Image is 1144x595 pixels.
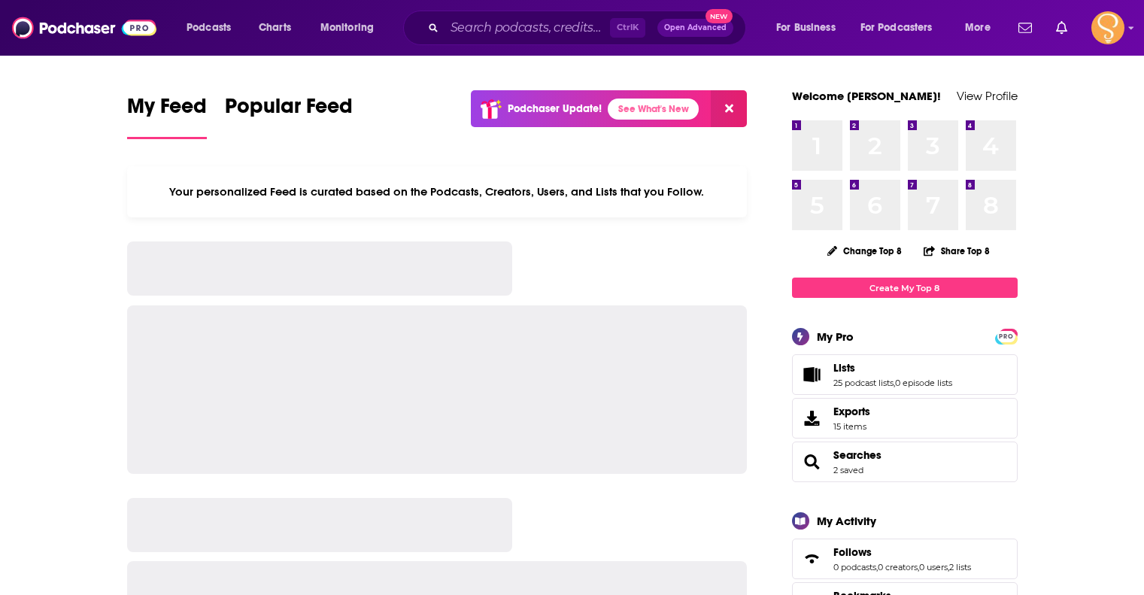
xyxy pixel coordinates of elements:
[833,405,870,418] span: Exports
[792,89,941,103] a: Welcome [PERSON_NAME]!
[918,562,919,572] span: ,
[657,19,733,37] button: Open AdvancedNew
[949,562,971,572] a: 2 lists
[1050,15,1073,41] a: Show notifications dropdown
[664,24,727,32] span: Open Advanced
[176,16,250,40] button: open menu
[187,17,231,38] span: Podcasts
[833,378,894,388] a: 25 podcast lists
[12,14,156,42] img: Podchaser - Follow, Share and Rate Podcasts
[445,16,610,40] input: Search podcasts, credits, & more...
[878,562,918,572] a: 0 creators
[797,451,827,472] a: Searches
[417,11,760,45] div: Search podcasts, credits, & more...
[818,241,912,260] button: Change Top 8
[127,93,207,128] span: My Feed
[225,93,353,128] span: Popular Feed
[833,562,876,572] a: 0 podcasts
[310,16,393,40] button: open menu
[833,448,882,462] a: Searches
[997,330,1015,342] a: PRO
[817,329,854,344] div: My Pro
[792,539,1018,579] span: Follows
[833,421,870,432] span: 15 items
[797,364,827,385] a: Lists
[776,17,836,38] span: For Business
[608,99,699,120] a: See What's New
[965,17,991,38] span: More
[876,562,878,572] span: ,
[797,548,827,569] a: Follows
[766,16,854,40] button: open menu
[508,102,602,115] p: Podchaser Update!
[127,93,207,139] a: My Feed
[948,562,949,572] span: ,
[1091,11,1124,44] img: User Profile
[320,17,374,38] span: Monitoring
[833,465,863,475] a: 2 saved
[833,361,952,375] a: Lists
[249,16,300,40] a: Charts
[797,408,827,429] span: Exports
[895,378,952,388] a: 0 episode lists
[225,93,353,139] a: Popular Feed
[954,16,1009,40] button: open menu
[817,514,876,528] div: My Activity
[706,9,733,23] span: New
[792,354,1018,395] span: Lists
[792,398,1018,439] a: Exports
[1012,15,1038,41] a: Show notifications dropdown
[792,278,1018,298] a: Create My Top 8
[833,361,855,375] span: Lists
[259,17,291,38] span: Charts
[1091,11,1124,44] span: Logged in as RebeccaAtkinson
[851,16,954,40] button: open menu
[894,378,895,388] span: ,
[610,18,645,38] span: Ctrl K
[957,89,1018,103] a: View Profile
[1091,11,1124,44] button: Show profile menu
[833,545,971,559] a: Follows
[997,331,1015,342] span: PRO
[833,545,872,559] span: Follows
[919,562,948,572] a: 0 users
[792,442,1018,482] span: Searches
[860,17,933,38] span: For Podcasters
[923,236,991,266] button: Share Top 8
[127,166,748,217] div: Your personalized Feed is curated based on the Podcasts, Creators, Users, and Lists that you Follow.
